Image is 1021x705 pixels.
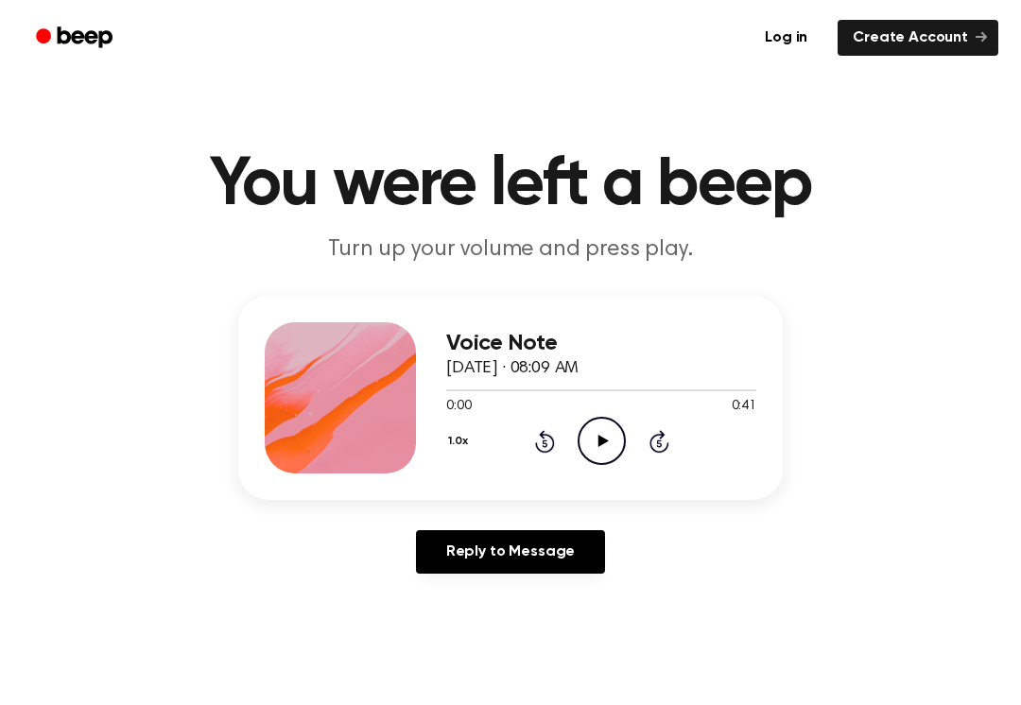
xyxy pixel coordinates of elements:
[26,151,995,219] h1: You were left a beep
[147,234,874,266] p: Turn up your volume and press play.
[746,16,826,60] a: Log in
[446,425,475,457] button: 1.0x
[446,331,756,356] h3: Voice Note
[732,397,756,417] span: 0:41
[23,20,130,57] a: Beep
[838,20,998,56] a: Create Account
[446,397,471,417] span: 0:00
[446,360,579,377] span: [DATE] · 08:09 AM
[416,530,605,574] a: Reply to Message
